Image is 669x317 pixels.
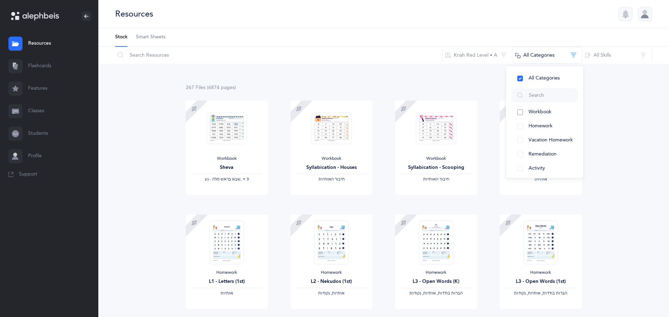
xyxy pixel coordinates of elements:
button: Vacation Homework [512,133,578,147]
div: L3 - Open Words (1st) [505,278,576,285]
div: Syllabication - Scooping [401,164,472,171]
button: Activity [512,161,578,176]
iframe: Drift Widget Chat Controller [634,282,661,309]
img: Syllabication-Workbook-Level-1-EN_Red_Houses_thumbnail_1741114032.png [311,112,352,144]
span: ‫חיבור האותיות‬ [319,177,345,182]
span: (6874 page ) [207,85,236,90]
img: Homework_L1_Letters_O_Red_EN_thumbnail_1731215195.png [209,220,244,264]
div: Workbook [296,156,367,161]
span: Vacation Homework [529,137,573,143]
button: Remediation [512,147,578,161]
img: Homework_L3_OpenWords_O_Red_EN_thumbnail_1731217670.png [523,220,558,264]
span: ‫אותיות, נקודות‬ [318,291,345,296]
div: L3 - Open Words (K) [401,278,472,285]
img: Homework_L2_Nekudos_R_EN_1_thumbnail_1731617499.png [314,220,348,264]
div: Workbook [401,156,472,161]
span: ‫שבא בראש מלה - נע‬ [205,177,241,182]
div: L2 - Nekudos (1st) [296,278,367,285]
span: ‫הברות בודדות, אותיות, נקודות‬ [409,291,463,296]
span: 267 File [186,85,205,90]
div: L1 - Letters (K) [505,164,576,171]
input: Search [512,88,578,102]
button: Workbook [512,105,578,119]
button: Kriah Red Level • A [442,47,512,64]
div: Homework [505,156,576,161]
span: Homework [529,123,552,129]
div: Resources [115,8,153,20]
button: All Skills [582,47,652,64]
button: Letter Recognition [512,176,578,190]
div: Sheva [191,164,262,171]
input: Search Resources [115,47,442,64]
span: ‫אותיות‬ [534,177,547,182]
img: Syllabication-Workbook-Level-1-EN_Red_Scooping_thumbnail_1741114434.png [416,112,456,144]
button: All Categories [512,71,578,85]
span: ‫הברות בודדות, אותיות, נקודות‬ [514,291,567,296]
span: ‫חיבור האותיות‬ [423,177,449,182]
span: Remediation [529,151,557,157]
span: Smart Sheets [136,34,165,41]
span: Workbook [529,109,551,115]
div: Homework [505,270,576,275]
div: L1 - Letters (1st) [191,278,262,285]
div: Homework [191,270,262,275]
div: Homework [401,270,472,275]
span: All Categories [529,75,560,81]
span: s [203,85,205,90]
img: Homework_L3_OpenWords_R_EN_thumbnail_1731229486.png [419,220,453,264]
button: All Categories [512,47,582,64]
span: Activity [529,165,545,171]
img: Sheva-Workbook-Red_EN_thumbnail_1754012358.png [206,112,247,144]
span: s [232,85,235,90]
span: ‫אותיות‬ [221,291,233,296]
button: Homework [512,119,578,133]
div: ‪, + 3‬ [191,177,262,182]
span: Support [19,171,37,178]
div: Workbook [191,156,262,161]
div: Homework [296,270,367,275]
div: Syllabication - Houses [296,164,367,171]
